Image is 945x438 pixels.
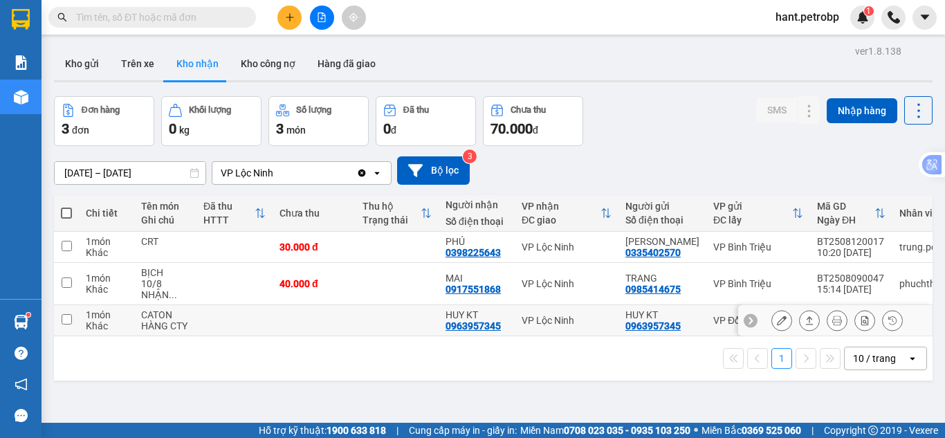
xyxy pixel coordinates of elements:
div: ĐC lấy [713,215,792,226]
span: file-add [317,12,327,22]
input: Tìm tên, số ĐT hoặc mã đơn [76,10,239,25]
button: Kho gửi [54,47,110,80]
div: Khác [86,320,127,331]
input: Select a date range. [55,162,205,184]
span: đ [533,125,538,136]
div: 30.000 đ [279,241,349,253]
span: notification [15,378,28,391]
th: Toggle SortBy [706,195,810,232]
svg: Clear value [356,167,367,179]
div: VP Lộc Ninh [522,315,612,326]
th: Toggle SortBy [515,195,618,232]
button: Số lượng3món [268,96,369,146]
div: Khác [86,284,127,295]
div: Số điện thoại [446,216,508,227]
span: 0 [169,120,176,137]
span: 3 [62,120,69,137]
div: VP nhận [522,201,600,212]
div: VP Đồng Xoài [713,315,803,326]
button: Kho công nợ [230,47,306,80]
div: HUY KT [625,309,699,320]
button: Kho nhận [165,47,230,80]
div: 0963957345 [625,320,681,331]
span: 0 [383,120,391,137]
strong: 0708 023 035 - 0935 103 250 [564,425,690,436]
span: ⚪️ [694,428,698,433]
sup: 3 [463,149,477,163]
svg: open [371,167,383,179]
button: Hàng đã giao [306,47,387,80]
span: đơn [72,125,89,136]
div: VP Lộc Ninh [221,166,273,180]
span: | [811,423,814,438]
div: Trạng thái [363,215,421,226]
div: DUY TÂN [625,236,699,247]
div: Khối lượng [189,105,231,115]
div: 40.000 đ [279,278,349,289]
div: VP Lộc Ninh [522,241,612,253]
div: HTTT [203,215,255,226]
button: caret-down [912,6,937,30]
div: Người gửi [625,201,699,212]
div: Ngày ĐH [817,215,874,226]
img: warehouse-icon [14,90,28,104]
span: món [286,125,306,136]
div: Số điện thoại [625,215,699,226]
div: Đã thu [203,201,255,212]
div: 0963957345 [446,320,501,331]
button: Nhập hàng [827,98,897,123]
button: SMS [756,98,798,122]
div: Người nhận [446,199,508,210]
span: Miền Bắc [701,423,801,438]
div: VP Lộc Ninh [522,278,612,289]
span: plus [285,12,295,22]
svg: open [907,353,918,364]
div: TRANG [625,273,699,284]
button: 1 [771,348,792,369]
span: copyright [868,426,878,435]
div: BT2508120017 [817,236,886,247]
button: Khối lượng0kg [161,96,262,146]
div: 1 món [86,273,127,284]
div: Sửa đơn hàng [771,310,792,331]
div: 0917551868 [446,284,501,295]
img: solution-icon [14,55,28,70]
span: 3 [276,120,284,137]
div: Đơn hàng [82,105,120,115]
div: BỊCH [141,267,190,278]
div: VP Bình Triệu [713,241,803,253]
button: file-add [310,6,334,30]
button: Bộ lọc [397,156,470,185]
div: VP gửi [713,201,792,212]
input: Selected VP Lộc Ninh. [275,166,276,180]
span: Hỗ trợ kỹ thuật: [259,423,386,438]
span: aim [349,12,358,22]
span: | [396,423,398,438]
div: ver 1.8.138 [855,44,901,59]
strong: 0369 525 060 [742,425,801,436]
div: VP Bình Triệu [713,278,803,289]
button: plus [277,6,302,30]
div: HÀNG CTY [141,320,190,331]
strong: 1900 633 818 [327,425,386,436]
div: 10:20 [DATE] [817,247,886,258]
div: 0335402570 [625,247,681,258]
div: 15:14 [DATE] [817,284,886,295]
img: icon-new-feature [856,11,869,24]
div: 0398225643 [446,247,501,258]
span: đ [391,125,396,136]
div: PHÚ [446,236,508,247]
span: question-circle [15,347,28,360]
span: ... [169,289,177,300]
div: Chưa thu [279,208,349,219]
div: 1 món [86,309,127,320]
span: 1 [866,6,871,16]
button: Trên xe [110,47,165,80]
img: phone-icon [888,11,900,24]
button: Đã thu0đ [376,96,476,146]
div: 1 món [86,236,127,247]
div: Số lượng [296,105,331,115]
div: Ghi chú [141,215,190,226]
div: CATON [141,309,190,320]
img: logo-vxr [12,9,30,30]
